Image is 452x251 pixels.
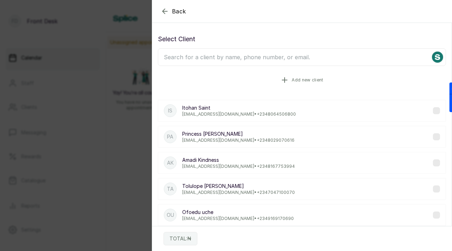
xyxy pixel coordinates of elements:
p: AK [167,159,174,166]
p: PA [167,133,173,140]
p: [EMAIL_ADDRESS][DOMAIN_NAME] • +234 8167753994 [182,164,295,169]
p: Ta [167,185,174,192]
p: Amadi Kindness [182,157,295,164]
p: Ou [167,212,174,219]
button: Add new client [158,70,446,90]
p: Princess [PERSON_NAME] [182,130,295,137]
span: Add new client [292,77,323,83]
p: Itohan Saint [182,104,296,111]
p: IS [168,107,172,114]
p: Select Client [158,34,446,44]
p: [EMAIL_ADDRESS][DOMAIN_NAME] • +234 8064506800 [182,111,296,117]
input: Search for a client by name, phone number, or email. [158,48,446,66]
p: [EMAIL_ADDRESS][DOMAIN_NAME] • +234 7047100070 [182,190,295,195]
p: Tolulope [PERSON_NAME] [182,183,295,190]
button: Back [161,7,186,16]
p: [EMAIL_ADDRESS][DOMAIN_NAME] • +234 8029070616 [182,137,295,143]
p: [EMAIL_ADDRESS][DOMAIN_NAME] • +234 9169170690 [182,216,294,221]
span: Back [172,7,186,16]
p: TOTAL: ₦ [169,235,191,242]
p: Ofoedu uche [182,209,294,216]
